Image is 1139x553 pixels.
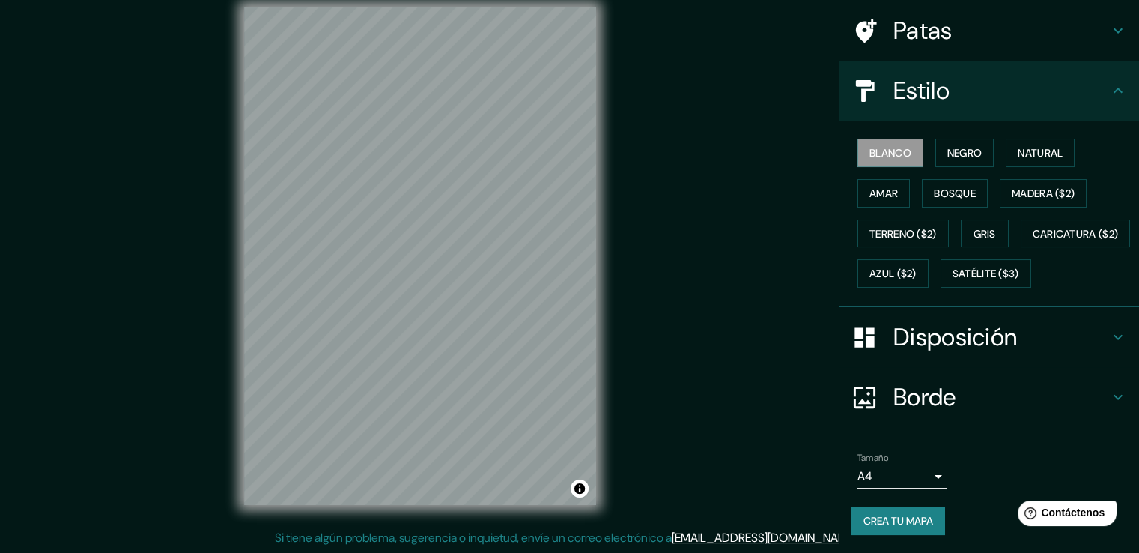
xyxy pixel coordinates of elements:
button: Blanco [857,139,923,167]
canvas: Mapa [244,7,596,505]
div: Estilo [839,61,1139,121]
font: Natural [1018,146,1063,160]
button: Negro [935,139,994,167]
button: Madera ($2) [1000,179,1087,208]
button: Satélite ($3) [941,259,1031,288]
font: Satélite ($3) [953,268,1019,281]
font: Amar [869,187,898,200]
font: Bosque [934,187,976,200]
font: Si tiene algún problema, sugerencia o inquietud, envíe un correo electrónico a [275,530,672,546]
button: Bosque [922,179,988,208]
iframe: Lanzador de widgets de ayuda [1006,495,1123,537]
font: Patas [893,15,953,46]
font: Gris [974,227,996,241]
button: Natural [1006,139,1075,167]
font: Borde [893,381,956,413]
button: Gris [961,220,1009,248]
div: A4 [857,465,947,489]
font: Terreno ($2) [869,227,937,241]
font: Disposición [893,321,1017,353]
button: Amar [857,179,910,208]
div: Disposición [839,307,1139,367]
a: [EMAIL_ADDRESS][DOMAIN_NAME] [672,530,857,546]
font: A4 [857,468,872,484]
font: Caricatura ($2) [1033,227,1119,241]
font: Madera ($2) [1012,187,1075,200]
font: Blanco [869,146,911,160]
button: Caricatura ($2) [1021,220,1131,248]
font: Tamaño [857,452,888,464]
font: Estilo [893,75,950,106]
button: Activar o desactivar atribución [571,480,589,498]
button: Azul ($2) [857,259,929,288]
div: Borde [839,367,1139,427]
div: Patas [839,1,1139,61]
button: Crea tu mapa [851,507,945,535]
font: Crea tu mapa [863,514,933,528]
button: Terreno ($2) [857,220,949,248]
font: Azul ($2) [869,268,917,281]
font: Negro [947,146,982,160]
